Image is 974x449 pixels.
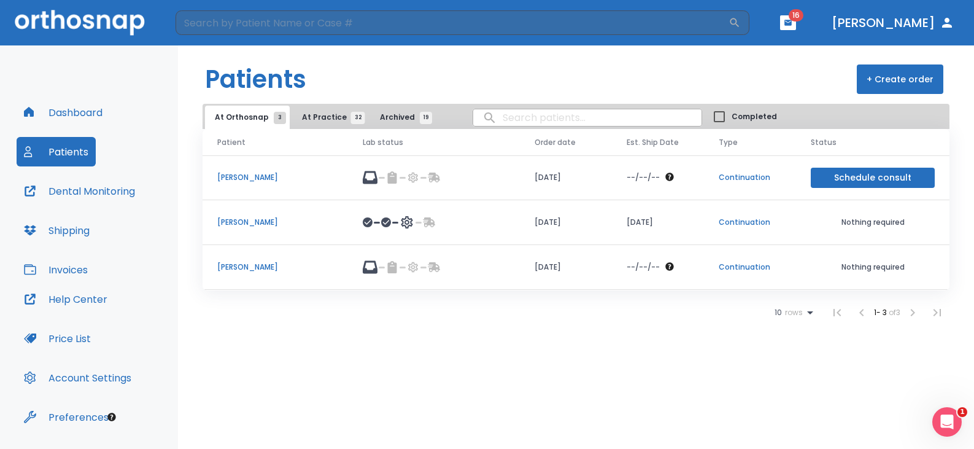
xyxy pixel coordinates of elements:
span: 1 - 3 [874,307,889,318]
p: [PERSON_NAME] [217,172,333,183]
p: Nothing required [811,262,935,273]
input: search [473,106,702,130]
p: Nothing required [811,217,935,228]
span: 19 [420,112,432,124]
iframe: Intercom live chat [932,407,962,437]
td: [DATE] [520,245,612,290]
span: rows [782,308,803,317]
button: Help Center [17,284,115,314]
div: The date will be available after approving treatment plan [627,262,689,273]
td: [DATE] [520,155,612,200]
span: Status [811,137,837,148]
button: [PERSON_NAME] [827,12,959,34]
div: tabs [205,106,438,129]
span: Archived [380,112,426,123]
p: [PERSON_NAME] [217,217,333,228]
p: Continuation [719,217,781,228]
button: Preferences [17,402,116,432]
p: Continuation [719,172,781,183]
button: Dental Monitoring [17,176,142,206]
span: of 3 [889,307,900,318]
h1: Patients [205,61,306,98]
button: Patients [17,137,96,166]
button: + Create order [857,64,943,94]
button: Shipping [17,216,97,245]
button: Price List [17,324,98,353]
input: Search by Patient Name or Case # [176,10,729,35]
span: At Practice [302,112,358,123]
span: Lab status [363,137,403,148]
span: At Orthosnap [215,112,280,123]
span: 10 [775,308,782,317]
button: Account Settings [17,363,139,392]
span: 1 [957,407,967,417]
div: Tooltip anchor [106,412,117,423]
span: 3 [274,112,286,124]
span: Type [719,137,738,148]
span: Patient [217,137,245,148]
td: [DATE] [612,200,704,245]
p: --/--/-- [627,172,660,183]
p: --/--/-- [627,262,660,273]
div: The date will be available after approving treatment plan [627,172,689,183]
span: 16 [789,9,803,21]
button: Invoices [17,255,95,284]
img: Orthosnap [15,10,145,35]
td: [DATE] [520,200,612,245]
span: Order date [535,137,576,148]
button: Schedule consult [811,168,935,188]
span: Completed [732,111,777,122]
button: Dashboard [17,98,110,127]
p: [PERSON_NAME] [217,262,333,273]
span: 32 [351,112,365,124]
p: Continuation [719,262,781,273]
span: Est. Ship Date [627,137,679,148]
